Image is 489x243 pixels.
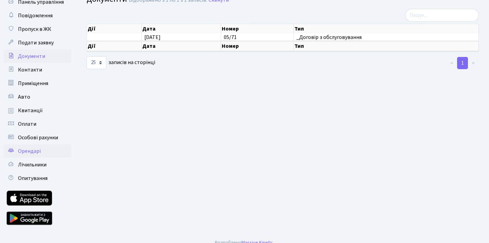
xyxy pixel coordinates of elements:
span: Повідомлення [18,12,53,19]
th: Дії [87,41,142,51]
th: Дата [142,24,221,34]
span: Лічильники [18,161,47,168]
th: Номер [221,24,293,34]
a: Лічильники [3,158,71,171]
select: записів на сторінці [87,56,106,69]
a: Орендарі [3,144,71,158]
th: Тип [294,41,479,51]
a: Квитанції [3,104,71,117]
a: Особові рахунки [3,131,71,144]
a: Авто [3,90,71,104]
span: 05/71 [224,34,237,41]
a: Подати заявку [3,36,71,49]
a: 1 [457,57,468,69]
a: Пропуск в ЖК [3,22,71,36]
span: Контакти [18,66,42,74]
span: _Договір з обслуговування [296,35,476,40]
a: Приміщення [3,77,71,90]
a: Документи [3,49,71,63]
span: [DATE] [144,34,161,41]
a: Контакти [3,63,71,77]
input: Пошук... [405,9,479,22]
th: Дата [142,41,221,51]
span: Авто [18,93,30,101]
span: Приміщення [18,80,48,87]
span: Оплати [18,120,36,128]
span: Документи [18,53,45,60]
span: Квитанції [18,107,43,114]
th: Дії [87,24,142,34]
span: Подати заявку [18,39,54,46]
a: Опитування [3,171,71,185]
a: Повідомлення [3,9,71,22]
span: Особові рахунки [18,134,58,141]
label: записів на сторінці [87,56,155,69]
span: Пропуск в ЖК [18,25,51,33]
a: Оплати [3,117,71,131]
span: Опитування [18,175,48,182]
th: Номер [221,41,293,51]
span: Орендарі [18,147,41,155]
th: Тип [294,24,479,34]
